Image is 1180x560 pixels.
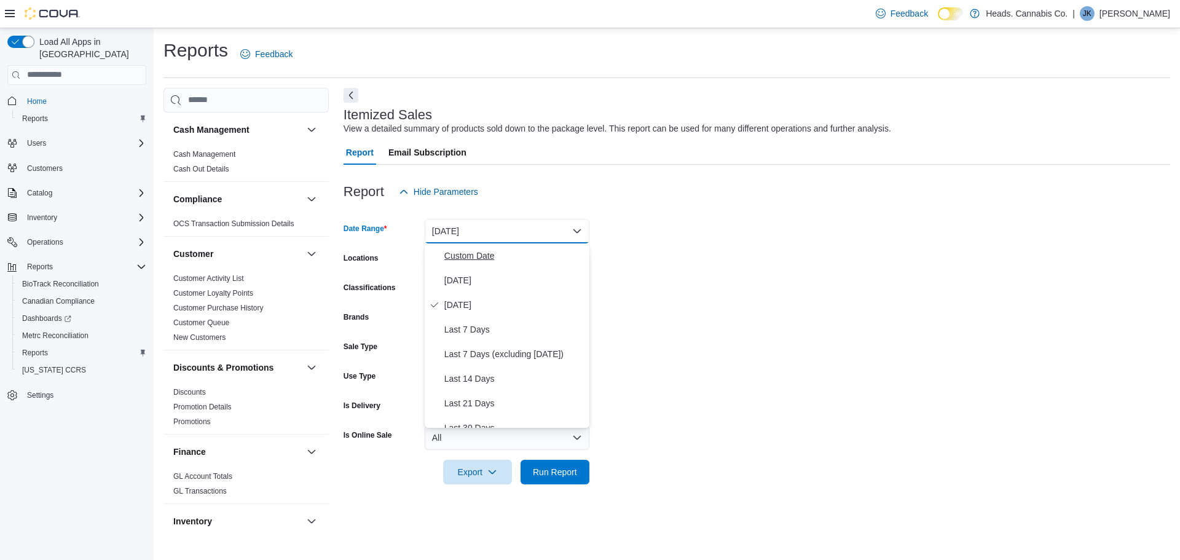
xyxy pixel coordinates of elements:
[17,111,53,126] a: Reports
[173,402,232,412] span: Promotion Details
[22,186,146,200] span: Catalog
[22,114,48,124] span: Reports
[22,94,52,109] a: Home
[304,122,319,137] button: Cash Management
[938,7,964,20] input: Dark Mode
[27,188,52,198] span: Catalog
[12,293,151,310] button: Canadian Compliance
[450,460,505,484] span: Export
[12,310,151,327] a: Dashboards
[533,466,577,478] span: Run Report
[173,318,229,327] a: Customer Queue
[173,150,235,159] a: Cash Management
[173,361,302,374] button: Discounts & Promotions
[444,371,584,386] span: Last 14 Days
[173,124,302,136] button: Cash Management
[304,246,319,261] button: Customer
[444,298,584,312] span: [DATE]
[22,136,51,151] button: Users
[173,248,302,260] button: Customer
[22,93,146,109] span: Home
[344,184,384,199] h3: Report
[22,161,68,176] a: Customers
[304,514,319,529] button: Inventory
[344,122,891,135] div: View a detailed summary of products sold down to the package level. This report can be used for m...
[27,390,53,400] span: Settings
[163,38,228,63] h1: Reports
[304,192,319,207] button: Compliance
[255,48,293,60] span: Feedback
[173,288,253,298] span: Customer Loyalty Points
[173,487,227,495] a: GL Transactions
[12,344,151,361] button: Reports
[22,348,48,358] span: Reports
[425,243,589,428] div: Select listbox
[22,279,99,289] span: BioTrack Reconciliation
[17,111,146,126] span: Reports
[173,164,229,174] span: Cash Out Details
[173,149,235,159] span: Cash Management
[173,124,250,136] h3: Cash Management
[163,147,329,181] div: Cash Management
[22,210,62,225] button: Inventory
[173,193,222,205] h3: Compliance
[22,235,68,250] button: Operations
[2,92,151,110] button: Home
[1099,6,1170,21] p: [PERSON_NAME]
[173,471,232,481] span: GL Account Totals
[444,396,584,411] span: Last 21 Days
[163,469,329,503] div: Finance
[34,36,146,60] span: Load All Apps in [GEOGRAPHIC_DATA]
[173,303,264,313] span: Customer Purchase History
[12,361,151,379] button: [US_STATE] CCRS
[344,342,377,352] label: Sale Type
[173,515,212,527] h3: Inventory
[1083,6,1091,21] span: JK
[344,108,432,122] h3: Itemized Sales
[12,327,151,344] button: Metrc Reconciliation
[17,311,146,326] span: Dashboards
[425,219,589,243] button: [DATE]
[173,403,232,411] a: Promotion Details
[986,6,1068,21] p: Heads. Cannabis Co.
[27,262,53,272] span: Reports
[2,209,151,226] button: Inventory
[173,219,294,228] a: OCS Transaction Submission Details
[17,294,100,309] a: Canadian Compliance
[344,224,387,234] label: Date Range
[22,186,57,200] button: Catalog
[444,322,584,337] span: Last 7 Days
[22,259,58,274] button: Reports
[304,360,319,375] button: Discounts & Promotions
[22,388,58,403] a: Settings
[173,274,244,283] a: Customer Activity List
[344,312,369,322] label: Brands
[163,385,329,434] div: Discounts & Promotions
[27,237,63,247] span: Operations
[22,210,146,225] span: Inventory
[173,417,211,426] a: Promotions
[22,160,146,176] span: Customers
[173,333,226,342] a: New Customers
[12,275,151,293] button: BioTrack Reconciliation
[344,371,376,381] label: Use Type
[444,420,584,435] span: Last 30 Days
[173,387,206,397] span: Discounts
[17,363,91,377] a: [US_STATE] CCRS
[27,138,46,148] span: Users
[22,365,86,375] span: [US_STATE] CCRS
[344,253,379,263] label: Locations
[173,515,302,527] button: Inventory
[173,193,302,205] button: Compliance
[1072,6,1075,21] p: |
[17,345,53,360] a: Reports
[173,361,273,374] h3: Discounts & Promotions
[2,159,151,177] button: Customers
[173,446,302,458] button: Finance
[22,136,146,151] span: Users
[22,259,146,274] span: Reports
[173,446,206,458] h3: Finance
[173,486,227,496] span: GL Transactions
[444,273,584,288] span: [DATE]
